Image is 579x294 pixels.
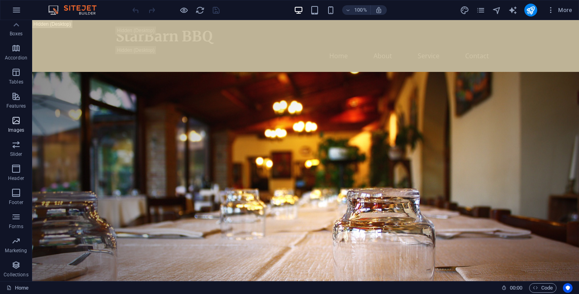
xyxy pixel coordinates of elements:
[195,6,205,15] i: Reload page
[342,5,371,15] button: 100%
[460,6,469,15] i: Design (Ctrl+Alt+Y)
[563,283,573,293] button: Usercentrics
[10,31,23,37] p: Boxes
[195,5,205,15] button: reload
[46,5,107,15] img: Editor Logo
[501,283,523,293] h6: Session time
[4,272,28,278] p: Collections
[5,55,27,61] p: Accordion
[9,223,23,230] p: Forms
[8,127,25,133] p: Images
[9,199,23,206] p: Footer
[533,283,553,293] span: Code
[544,4,575,16] button: More
[6,283,29,293] a: Click to cancel selection. Double-click to open Pages
[492,5,502,15] button: navigator
[8,175,24,182] p: Header
[354,5,367,15] h6: 100%
[476,5,486,15] button: pages
[492,6,501,15] i: Navigator
[529,283,556,293] button: Code
[476,6,485,15] i: Pages (Ctrl+Alt+S)
[508,6,517,15] i: AI Writer
[5,247,27,254] p: Marketing
[9,79,23,85] p: Tables
[10,151,23,157] p: Slider
[524,4,537,16] button: publish
[510,283,522,293] span: 00 00
[547,6,572,14] span: More
[460,5,470,15] button: design
[375,6,382,14] i: On resize automatically adjust zoom level to fit chosen device.
[508,5,518,15] button: text_generator
[515,285,517,291] span: :
[6,103,26,109] p: Features
[526,6,535,15] i: Publish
